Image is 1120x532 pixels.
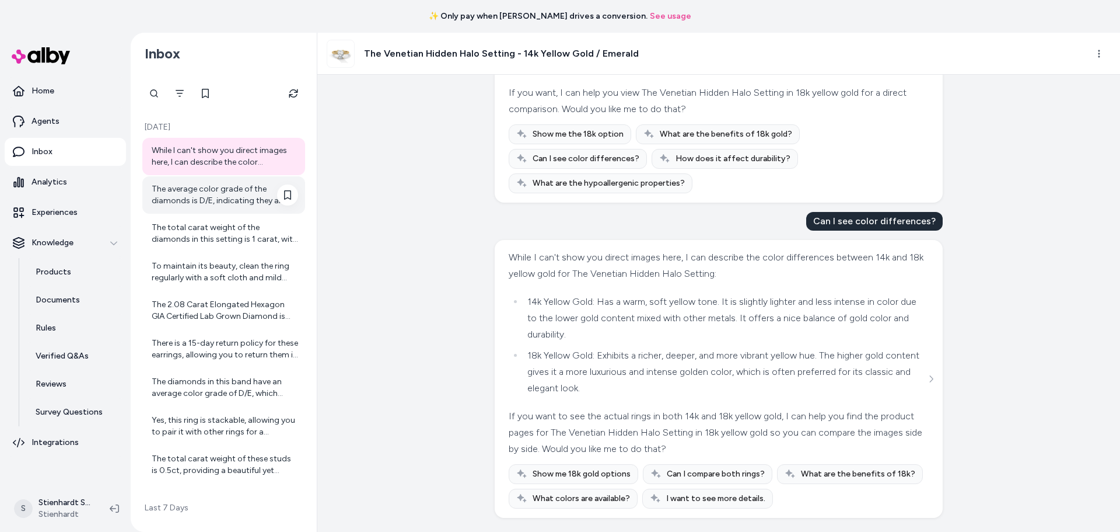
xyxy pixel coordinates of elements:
p: Inbox [32,146,52,158]
p: Experiences [32,207,78,218]
a: Products [24,258,126,286]
div: 18k Yellow Gold: Exhibits a richer, deeper, and more vibrant yellow hue. The higher gold content ... [527,347,926,397]
button: See more [924,372,938,386]
a: Verified Q&As [24,342,126,370]
div: The total carat weight of these studs is 0.5ct, providing a beautiful yet subtle sparkle. [152,453,298,477]
p: Analytics [32,176,67,188]
span: What colors are available? [533,493,630,505]
p: Knowledge [32,237,73,249]
span: S [14,499,33,518]
a: Analytics [5,168,126,196]
h3: The Venetian Hidden Halo Setting - 14k Yellow Gold / Emerald [364,47,639,61]
span: Stienhardt [38,509,91,520]
div: There is a 15-day return policy for these earrings, allowing you to return them if you're not sat... [152,338,298,361]
span: I want to see more details. [666,493,765,505]
div: To maintain its beauty, clean the ring regularly with a soft cloth and mild soap. Avoid exposing ... [152,260,298,284]
a: To maintain its beauty, clean the ring regularly with a soft cloth and mild soap. Avoid exposing ... [142,253,305,291]
a: Inbox [5,138,126,166]
h2: Inbox [145,45,180,62]
div: While I can't show you direct images here, I can describe the color differences between 14k and 1... [509,249,926,282]
img: square-cut_diamond_Gold_ring.jpg [327,40,354,67]
span: Show me the 18k option [533,128,624,140]
a: There is a 15-day return policy for these earrings, allowing you to return them if you're not sat... [142,331,305,368]
p: Last 7 Days [142,502,305,514]
span: What are the benefits of 18k gold? [660,128,792,140]
span: How does it affect durability? [675,153,790,165]
p: Rules [36,322,56,334]
a: Rules [24,314,126,342]
a: Experiences [5,199,126,227]
a: Documents [24,286,126,314]
a: The average color grade of the diamonds is D/E, indicating they are near-colorless and exhibit ex... [142,176,305,214]
div: Yes, this ring is stackable, allowing you to pair it with other rings for a personalized and styl... [152,415,298,438]
a: See usage [650,11,691,22]
button: SStienhardt ShopifyStienhardt [7,490,100,527]
p: Home [32,85,54,97]
div: If you want to see the actual rings in both 14k and 18k yellow gold, I can help you find the prod... [509,408,926,457]
span: What are the hypoallergenic properties? [533,178,685,189]
a: The 2.08 Carat Elongated Hexagon GIA Certified Lab Grown Diamond is priced at $1,860.00. It featu... [142,292,305,329]
div: 14k Yellow Gold: Has a warm, soft yellow tone. It is slightly lighter and less intense in color d... [527,294,926,343]
span: Can I compare both rings? [667,468,765,480]
img: alby Logo [12,47,70,64]
a: The diamonds in this band have an average color grade of D/E, which indicates they are colorless ... [142,369,305,406]
p: Stienhardt Shopify [38,497,91,509]
p: Products [36,266,71,278]
a: Survey Questions [24,398,126,426]
a: Home [5,77,126,105]
span: Show me 18k gold options [533,468,631,480]
p: Integrations [32,437,79,448]
p: Agents [32,116,60,127]
div: The 2.08 Carat Elongated Hexagon GIA Certified Lab Grown Diamond is priced at $1,860.00. It featu... [152,299,298,322]
a: Agents [5,107,126,135]
p: Verified Q&As [36,350,89,362]
p: Documents [36,294,80,306]
span: ✨ Only pay when [PERSON_NAME] drives a conversion. [429,11,647,22]
div: If you want, I can help you view The Venetian Hidden Halo Setting in 18k yellow gold for a direct... [509,85,926,117]
span: What are the benefits of 18k? [801,468,915,480]
a: The total carat weight of these studs is 0.5ct, providing a beautiful yet subtle sparkle. [142,446,305,484]
div: Can I see color differences? [806,212,943,231]
span: Can I see color differences? [533,153,639,165]
p: [DATE] [142,121,305,133]
a: While I can't show you direct images here, I can describe the color differences between 14k and 1... [142,138,305,175]
p: Survey Questions [36,406,103,418]
button: Knowledge [5,229,126,257]
div: While I can't show you direct images here, I can describe the color differences between 14k and 1... [152,145,298,168]
a: The total carat weight of the diamonds in this setting is 1 carat, with a brilliant central diamo... [142,215,305,252]
button: Refresh [282,82,305,105]
p: Reviews [36,378,66,390]
div: The total carat weight of the diamonds in this setting is 1 carat, with a brilliant central diamo... [152,222,298,245]
a: Integrations [5,429,126,457]
a: Reviews [24,370,126,398]
a: Yes, this ring is stackable, allowing you to pair it with other rings for a personalized and styl... [142,408,305,445]
div: The diamonds in this band have an average color grade of D/E, which indicates they are colorless ... [152,376,298,399]
div: The average color grade of the diamonds is D/E, indicating they are near-colorless and exhibit ex... [152,183,298,207]
button: Filter [168,82,191,105]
